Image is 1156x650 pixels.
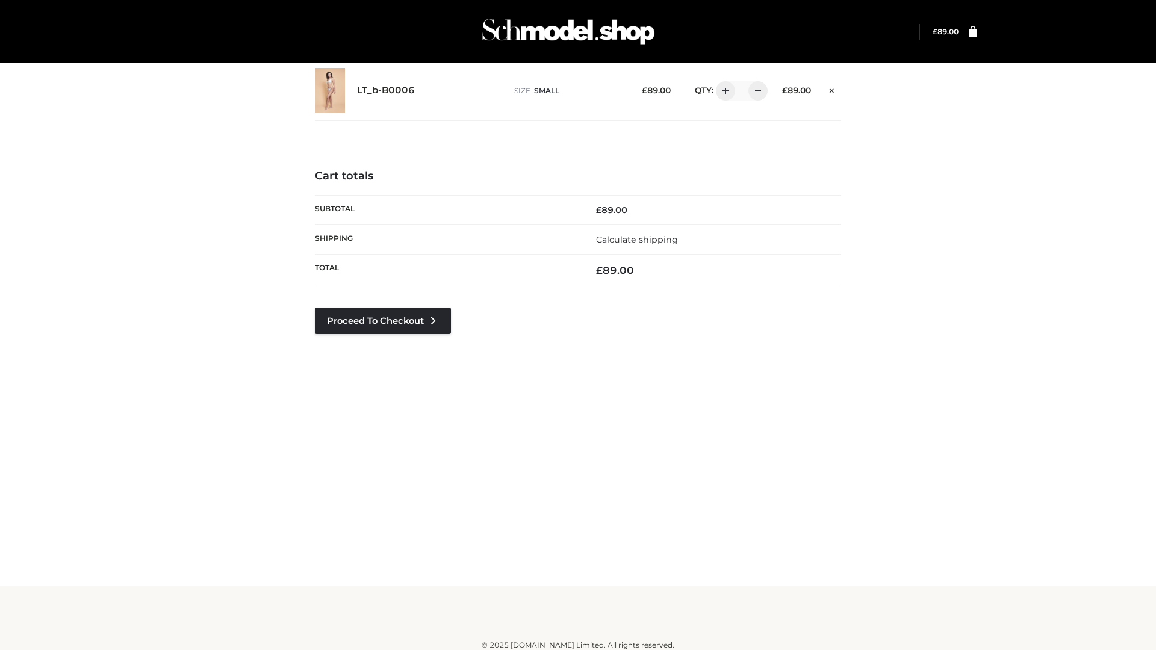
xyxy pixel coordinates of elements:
h4: Cart totals [315,170,841,183]
a: Calculate shipping [596,234,678,245]
bdi: 89.00 [596,205,627,215]
a: LT_b-B0006 [357,85,415,96]
span: £ [933,27,937,36]
p: size : [514,85,623,96]
a: Proceed to Checkout [315,308,451,334]
span: £ [782,85,788,95]
th: Total [315,255,578,286]
th: Subtotal [315,195,578,224]
span: £ [596,205,601,215]
img: Schmodel Admin 964 [478,8,659,55]
span: SMALL [534,86,559,95]
th: Shipping [315,224,578,254]
a: Remove this item [823,81,841,97]
div: QTY: [683,81,763,101]
bdi: 89.00 [642,85,671,95]
span: £ [642,85,647,95]
bdi: 89.00 [782,85,811,95]
span: £ [596,264,603,276]
bdi: 89.00 [933,27,959,36]
bdi: 89.00 [596,264,634,276]
a: £89.00 [933,27,959,36]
